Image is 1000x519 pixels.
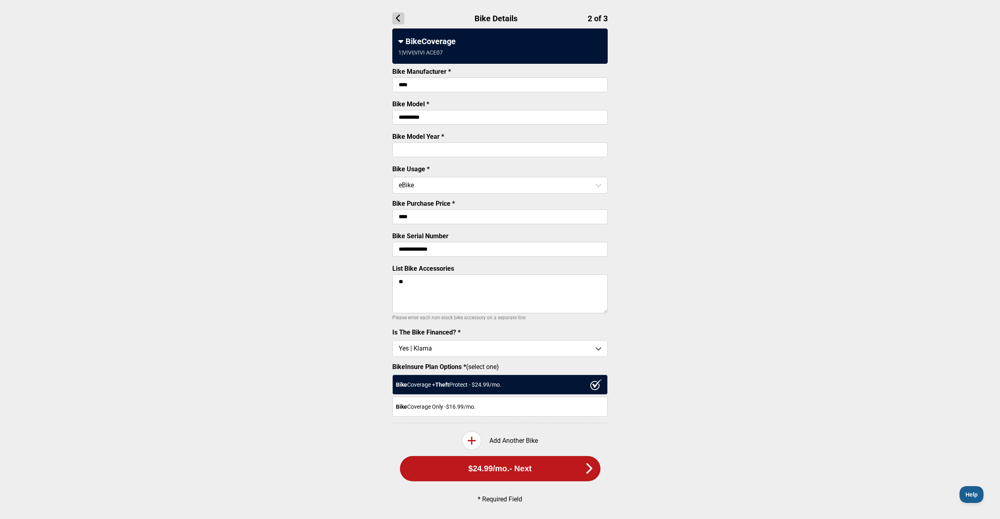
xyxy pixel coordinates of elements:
strong: Theft [435,381,449,388]
label: Bike Manufacturer * [392,68,451,75]
div: BikeCoverage [398,36,602,46]
div: 1 | VIVI | VIVI ACE07 [398,49,443,56]
p: Please enter each non-stock bike accessory on a separate line [392,313,608,322]
button: $24.99/mo.- Next [400,456,600,481]
label: Bike Purchase Price * [392,200,455,207]
label: (select one) [392,363,608,371]
div: Coverage Only - $16.99 /mo. [392,397,608,417]
label: Bike Serial Number [392,232,448,240]
strong: Bike [396,381,407,388]
span: /mo. [493,464,509,473]
img: ux1sgP1Haf775SAghJI38DyDlYP+32lKFAAAAAElFTkSuQmCC [590,379,602,390]
p: * Required Field [406,495,594,503]
span: 2 of 3 [588,14,608,23]
label: Bike Usage * [392,165,430,173]
strong: BikeInsure Plan Options * [392,363,466,371]
div: Coverage + Protect - $ 24.99 /mo. [392,375,608,395]
label: Bike Model Year * [392,133,444,140]
h1: Bike Details [392,12,608,24]
strong: Bike [396,403,407,410]
div: Add Another Bike [392,431,608,450]
label: Bike Model * [392,100,429,108]
label: List Bike Accessories [392,265,454,272]
iframe: Toggle Customer Support [959,486,984,503]
label: Is The Bike Financed? * [392,328,460,336]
